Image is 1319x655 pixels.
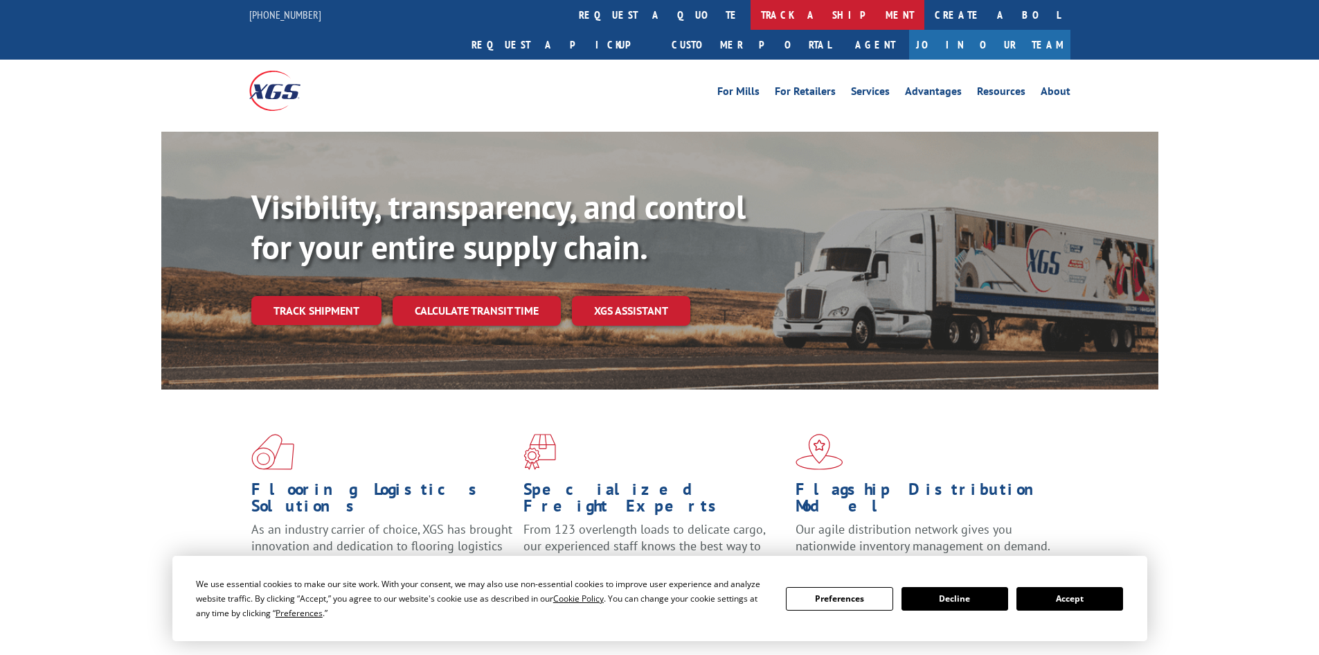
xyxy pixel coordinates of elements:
a: Resources [977,86,1025,101]
h1: Specialized Freight Experts [523,481,785,521]
span: Cookie Policy [553,593,604,604]
span: Preferences [276,607,323,619]
a: Customer Portal [661,30,841,60]
img: xgs-icon-total-supply-chain-intelligence-red [251,434,294,470]
a: Request a pickup [461,30,661,60]
b: Visibility, transparency, and control for your entire supply chain. [251,185,746,268]
a: Track shipment [251,296,382,325]
a: For Retailers [775,86,836,101]
a: About [1041,86,1070,101]
span: As an industry carrier of choice, XGS has brought innovation and dedication to flooring logistics... [251,521,512,570]
a: Join Our Team [909,30,1070,60]
a: Calculate transit time [393,296,561,326]
h1: Flagship Distribution Model [796,481,1057,521]
img: xgs-icon-flagship-distribution-model-red [796,434,843,470]
a: Agent [841,30,909,60]
a: [PHONE_NUMBER] [249,8,321,21]
button: Preferences [786,587,892,611]
a: Advantages [905,86,962,101]
a: XGS ASSISTANT [572,296,690,326]
button: Decline [901,587,1008,611]
p: From 123 overlength loads to delicate cargo, our experienced staff knows the best way to move you... [523,521,785,583]
span: Our agile distribution network gives you nationwide inventory management on demand. [796,521,1050,554]
h1: Flooring Logistics Solutions [251,481,513,521]
a: For Mills [717,86,760,101]
img: xgs-icon-focused-on-flooring-red [523,434,556,470]
button: Accept [1016,587,1123,611]
a: Services [851,86,890,101]
div: We use essential cookies to make our site work. With your consent, we may also use non-essential ... [196,577,769,620]
div: Cookie Consent Prompt [172,556,1147,641]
